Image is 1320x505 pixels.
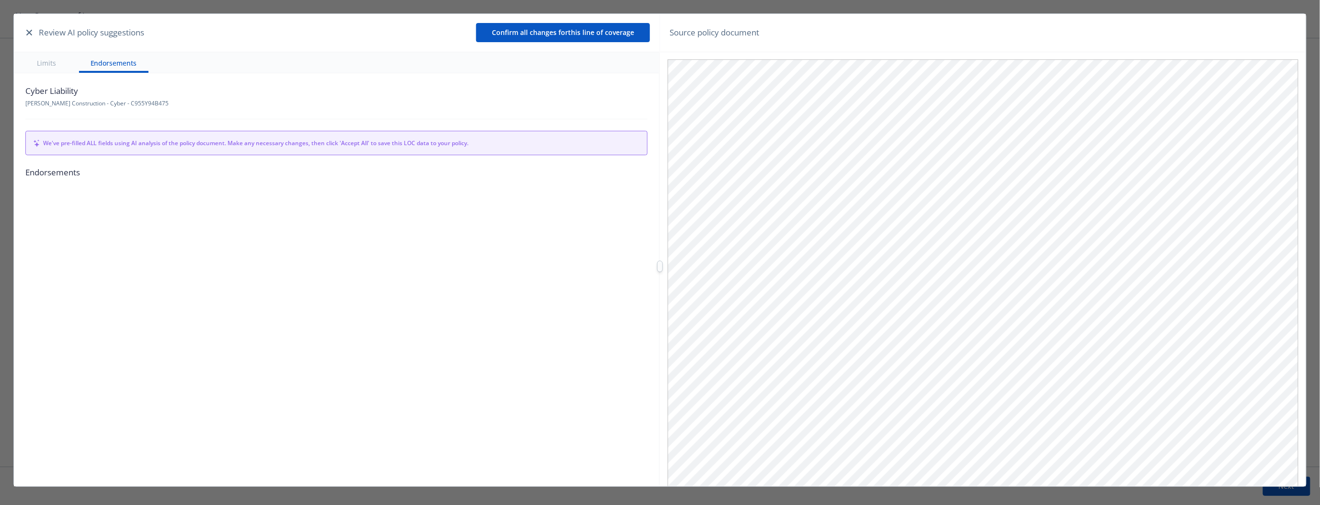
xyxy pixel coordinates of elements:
span: Cyber Liability [25,85,169,97]
span: We've pre-filled ALL fields using AI analysis of the policy document. Make any necessary changes,... [43,139,639,147]
span: Endorsements [25,167,648,178]
button: Confirm all changes forthis line of coverage [476,23,650,42]
span: [PERSON_NAME] Construction - Cyber - C955Y94B475 [25,99,169,107]
button: Limits [25,52,68,73]
span: Source policy document [670,26,759,39]
span: Review AI policy suggestions [39,26,145,39]
button: Endorsements [79,52,148,73]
